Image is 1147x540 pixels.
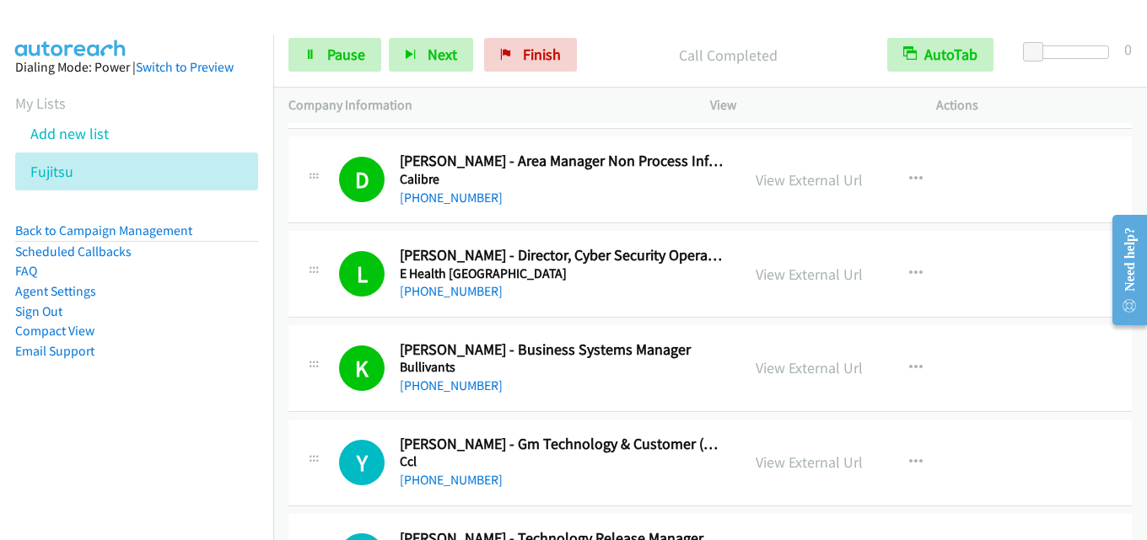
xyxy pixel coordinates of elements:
a: View External Url [756,358,863,377]
a: View External Url [756,265,863,284]
iframe: Resource Center [1098,203,1147,337]
p: Company Information [288,95,680,115]
div: The call is yet to be attempted [339,440,385,485]
a: [PHONE_NUMBER] [400,283,503,299]
a: [PHONE_NUMBER] [400,472,503,488]
div: Dialing Mode: Power | [15,57,258,78]
a: View External Url [756,452,863,472]
p: Call Completed [600,44,857,67]
a: Fujitsu [30,162,73,181]
h5: Ccl [400,453,725,470]
h5: Calibre [400,171,725,188]
h2: [PERSON_NAME] - Gm Technology & Customer (Acting) [400,435,725,454]
a: Email Support [15,343,94,359]
h5: E Health [GEOGRAPHIC_DATA] [400,265,725,282]
h2: [PERSON_NAME] - Area Manager Non Process Infrastructure (Iron Ore) [400,152,725,171]
a: Finish [484,38,577,72]
div: 0 [1124,38,1132,61]
a: My Lists [15,94,66,113]
h2: [PERSON_NAME] - Director, Cyber Security Operations [400,246,725,265]
h1: D [339,157,385,202]
h1: Y [339,440,385,485]
a: Switch to Preview [136,59,234,75]
a: Scheduled Callbacks [15,243,132,259]
a: Pause [288,38,381,72]
span: Finish [523,45,561,64]
h1: K [339,345,385,391]
h5: Bullivants [400,359,725,376]
button: Next [389,38,473,72]
a: Back to Campaign Management [15,222,192,238]
a: Sign Out [15,303,62,319]
div: Delay between calls (in seconds) [1031,45,1109,59]
a: [PHONE_NUMBER] [400,190,503,206]
a: [PHONE_NUMBER] [400,377,503,393]
a: Agent Settings [15,283,96,299]
span: Next [428,45,457,64]
h2: [PERSON_NAME] - Business Systems Manager [400,340,725,360]
button: AutoTab [887,38,994,72]
span: Pause [327,45,365,64]
p: Actions [936,95,1132,115]
a: View External Url [756,170,863,190]
p: View [710,95,906,115]
a: Add new list [30,124,109,143]
a: Compact View [15,323,94,339]
h1: L [339,251,385,297]
a: FAQ [15,263,37,279]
